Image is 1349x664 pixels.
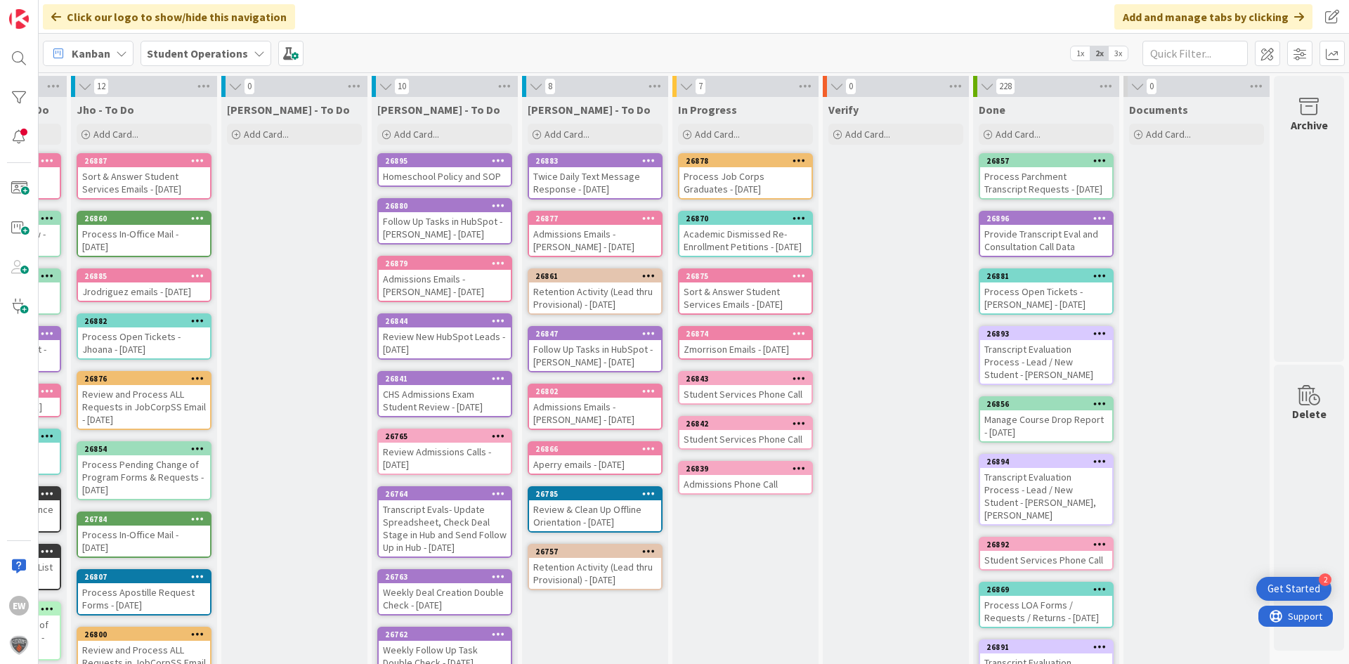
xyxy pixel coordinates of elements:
[93,128,138,141] span: Add Card...
[72,45,110,62] span: Kanban
[1291,117,1328,134] div: Archive
[535,489,661,499] div: 26785
[679,430,812,448] div: Student Services Phone Call
[227,103,350,117] span: Zaida - To Do
[679,155,812,198] div: 26878Process Job Corps Graduates - [DATE]
[1129,103,1188,117] span: Documents
[77,441,211,500] a: 26854Process Pending Change of Program Forms & Requests - [DATE]
[679,212,812,256] div: 26870Academic Dismissed Re-Enrollment Petitions - [DATE]
[379,372,511,385] div: 26841
[980,398,1112,441] div: 26856Manage Course Drop Report - [DATE]
[78,385,210,429] div: Review and Process ALL Requests in JobCorpSS Email - [DATE]
[1114,4,1312,30] div: Add and manage tabs by clicking
[996,128,1041,141] span: Add Card...
[377,371,512,417] a: 26841CHS Admissions Exam Student Review - [DATE]
[679,385,812,403] div: Student Services Phone Call
[78,270,210,301] div: 26885Jrodriguez emails - [DATE]
[379,167,511,185] div: Homeschool Policy and SOP
[529,167,661,198] div: Twice Daily Text Message Response - [DATE]
[979,326,1114,385] a: 26893Transcript Evaluation Process - Lead / New Student - [PERSON_NAME]
[84,572,210,582] div: 26807
[980,270,1112,282] div: 26881
[979,454,1114,526] a: 26894Transcript Evaluation Process - Lead / New Student - [PERSON_NAME], [PERSON_NAME]
[379,257,511,270] div: 26879
[43,4,295,30] div: Click our logo to show/hide this navigation
[377,256,512,302] a: 26879Admissions Emails - [PERSON_NAME] - [DATE]
[979,396,1114,443] a: 26856Manage Course Drop Report - [DATE]
[845,78,856,95] span: 0
[529,155,661,198] div: 26883Twice Daily Text Message Response - [DATE]
[379,385,511,416] div: CHS Admissions Exam Student Review - [DATE]
[686,156,812,166] div: 26878
[78,155,210,167] div: 26887
[529,282,661,313] div: Retention Activity (Lead thru Provisional) - [DATE]
[679,417,812,430] div: 26842
[986,457,1112,467] div: 26894
[529,558,661,589] div: Retention Activity (Lead thru Provisional) - [DATE]
[84,374,210,384] div: 26876
[686,419,812,429] div: 26842
[695,128,740,141] span: Add Card...
[379,571,511,583] div: 26763
[545,128,589,141] span: Add Card...
[979,211,1114,257] a: 26896Provide Transcript Eval and Consultation Call Data
[385,259,511,268] div: 26879
[986,585,1112,594] div: 26869
[679,417,812,448] div: 26842Student Services Phone Call
[78,513,210,556] div: 26784Process In-Office Mail - [DATE]
[980,641,1112,653] div: 26891
[980,538,1112,569] div: 26892Student Services Phone Call
[78,455,210,499] div: Process Pending Change of Program Forms & Requests - [DATE]
[377,198,512,245] a: 26880Follow Up Tasks in HubSpot - [PERSON_NAME] - [DATE]
[147,46,248,60] b: Student Operations
[78,167,210,198] div: Sort & Answer Student Services Emails - [DATE]
[979,153,1114,200] a: 26857Process Parchment Transcript Requests - [DATE]
[377,103,500,117] span: Eric - To Do
[679,340,812,358] div: Zmorrison Emails - [DATE]
[379,155,511,167] div: 26895
[529,545,661,589] div: 26757Retention Activity (Lead thru Provisional) - [DATE]
[980,225,1112,256] div: Provide Transcript Eval and Consultation Call Data
[529,270,661,282] div: 26861
[1109,46,1128,60] span: 3x
[379,500,511,556] div: Transcript Evals- Update Spreadsheet, Check Deal Stage in Hub and Send Follow Up in Hub - [DATE]
[986,156,1112,166] div: 26857
[379,488,511,500] div: 26764
[78,270,210,282] div: 26885
[30,2,64,19] span: Support
[377,313,512,360] a: 26844Review New HubSpot Leads - [DATE]
[385,374,511,384] div: 26841
[84,316,210,326] div: 26882
[244,78,255,95] span: 0
[78,315,210,327] div: 26882
[379,200,511,212] div: 26880
[679,155,812,167] div: 26878
[78,571,210,614] div: 26807Process Apostille Request Forms - [DATE]
[529,443,661,455] div: 26866
[529,327,661,371] div: 26847Follow Up Tasks in HubSpot - [PERSON_NAME] - [DATE]
[77,512,211,558] a: 26784Process In-Office Mail - [DATE]
[379,372,511,416] div: 26841CHS Admissions Exam Student Review - [DATE]
[980,155,1112,198] div: 26857Process Parchment Transcript Requests - [DATE]
[686,329,812,339] div: 26874
[1146,78,1157,95] span: 0
[678,326,813,360] a: 26874Zmorrison Emails - [DATE]
[986,214,1112,223] div: 26896
[529,488,661,531] div: 26785Review & Clean Up Offline Orientation - [DATE]
[979,268,1114,315] a: 26881Process Open Tickets - [PERSON_NAME] - [DATE]
[980,455,1112,468] div: 26894
[980,455,1112,524] div: 26894Transcript Evaluation Process - Lead / New Student - [PERSON_NAME], [PERSON_NAME]
[986,271,1112,281] div: 26881
[980,468,1112,524] div: Transcript Evaluation Process - Lead / New Student - [PERSON_NAME], [PERSON_NAME]
[385,156,511,166] div: 26895
[980,327,1112,384] div: 26893Transcript Evaluation Process - Lead / New Student - [PERSON_NAME]
[678,461,813,495] a: 26839Admissions Phone Call
[1292,405,1327,422] div: Delete
[77,211,211,257] a: 26860Process In-Office Mail - [DATE]
[379,488,511,556] div: 26764Transcript Evals- Update Spreadsheet, Check Deal Stage in Hub and Send Follow Up in Hub - [D...
[529,327,661,340] div: 26847
[379,270,511,301] div: Admissions Emails - [PERSON_NAME] - [DATE]
[686,374,812,384] div: 26843
[980,167,1112,198] div: Process Parchment Transcript Requests - [DATE]
[78,212,210,256] div: 26860Process In-Office Mail - [DATE]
